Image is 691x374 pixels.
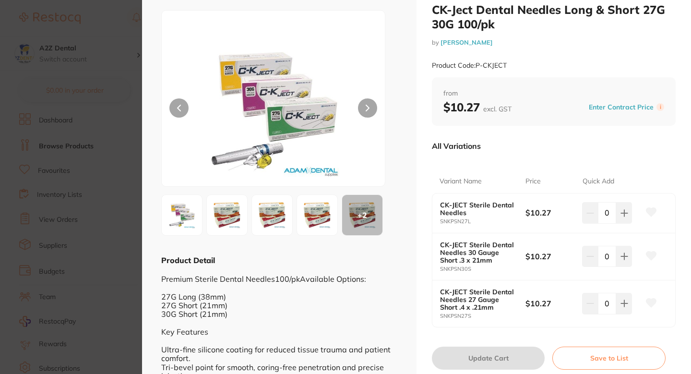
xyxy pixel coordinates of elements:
[342,194,383,236] button: +2
[525,177,541,186] p: Price
[206,35,340,186] img: RUNULmpwZw
[161,255,215,265] b: Product Detail
[525,207,577,218] b: $10.27
[483,105,512,113] span: excl. GST
[432,39,676,46] small: by
[440,266,525,272] small: SNKPSN30S
[583,177,614,186] p: Quick Add
[443,100,512,114] b: $10.27
[432,61,507,70] small: Product Code: P-CKJECT
[552,347,666,370] button: Save to List
[432,2,676,31] h2: CK-Ject Dental Needles Long & Short 27G 30G 100/pk
[525,251,577,262] b: $10.27
[440,288,517,311] b: CK-JECT Sterile Dental Needles 27 Gauge Short .4 x .21mm
[440,218,525,225] small: SNKPSN27L
[165,198,199,232] img: RUNULmpwZw
[525,298,577,309] b: $10.27
[443,89,664,98] span: from
[586,103,656,112] button: Enter Contract Price
[432,347,545,370] button: Update Cart
[440,177,482,186] p: Variant Name
[432,141,481,151] p: All Variations
[210,198,244,232] img: TjI3TC5qcGc
[440,241,517,264] b: CK-JECT Sterile Dental Needles 30 Gauge Short .3 x 21mm
[441,38,493,46] a: [PERSON_NAME]
[656,103,664,111] label: i
[440,201,517,217] b: CK-JECT Sterile Dental Needles
[440,313,525,319] small: SNKPSN27S
[300,198,334,232] img: TjMwUy5qcGc
[342,195,382,235] div: + 2
[255,198,289,232] img: TjI3Uy5qcGc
